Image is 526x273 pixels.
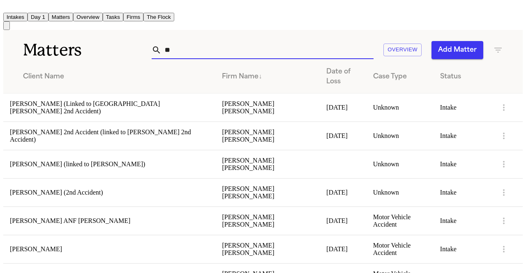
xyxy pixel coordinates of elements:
[434,93,492,122] td: Intake
[103,13,123,20] a: Tasks
[367,206,434,235] td: Motor Vehicle Accident
[3,5,13,12] a: Home
[73,13,103,21] button: Overview
[320,235,366,263] td: [DATE]
[434,206,492,235] td: Intake
[373,72,427,82] div: Case Type
[103,13,123,21] button: Tasks
[222,72,313,82] div: Firm Name ↓
[3,13,28,20] a: Intakes
[3,3,13,11] img: Finch Logo
[143,13,174,21] button: The Flock
[123,13,143,20] a: Firms
[28,13,48,20] a: Day 1
[3,150,215,178] td: [PERSON_NAME] (linked to [PERSON_NAME])
[383,44,422,56] button: Overview
[215,178,320,206] td: [PERSON_NAME] [PERSON_NAME]
[3,122,215,150] td: [PERSON_NAME] 2nd Accident (linked to [PERSON_NAME] 2nd Accident)
[215,93,320,122] td: [PERSON_NAME] [PERSON_NAME]
[3,93,215,122] td: [PERSON_NAME] (Linked to [GEOGRAPHIC_DATA][PERSON_NAME] 2nd Accident)
[367,93,434,122] td: Unknown
[215,235,320,263] td: [PERSON_NAME] [PERSON_NAME]
[48,13,73,21] button: Matters
[434,122,492,150] td: Intake
[320,178,366,206] td: [DATE]
[367,235,434,263] td: Motor Vehicle Accident
[440,72,486,82] div: Status
[320,122,366,150] td: [DATE]
[434,150,492,178] td: Intake
[23,40,152,60] h1: Matters
[3,235,215,263] td: [PERSON_NAME]
[143,13,174,20] a: The Flock
[215,122,320,150] td: [PERSON_NAME] [PERSON_NAME]
[123,13,143,21] button: Firms
[73,13,103,20] a: Overview
[367,122,434,150] td: Unknown
[367,150,434,178] td: Unknown
[320,206,366,235] td: [DATE]
[434,178,492,206] td: Intake
[367,178,434,206] td: Unknown
[215,206,320,235] td: [PERSON_NAME] [PERSON_NAME]
[3,206,215,235] td: [PERSON_NAME] ANF [PERSON_NAME]
[431,41,483,59] button: Add Matter
[320,93,366,122] td: [DATE]
[215,150,320,178] td: [PERSON_NAME] [PERSON_NAME]
[48,13,73,20] a: Matters
[23,72,209,82] div: Client Name
[3,13,28,21] button: Intakes
[326,67,360,87] div: Date of Loss
[3,178,215,206] td: [PERSON_NAME] (2nd Accident)
[434,235,492,263] td: Intake
[28,13,48,21] button: Day 1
